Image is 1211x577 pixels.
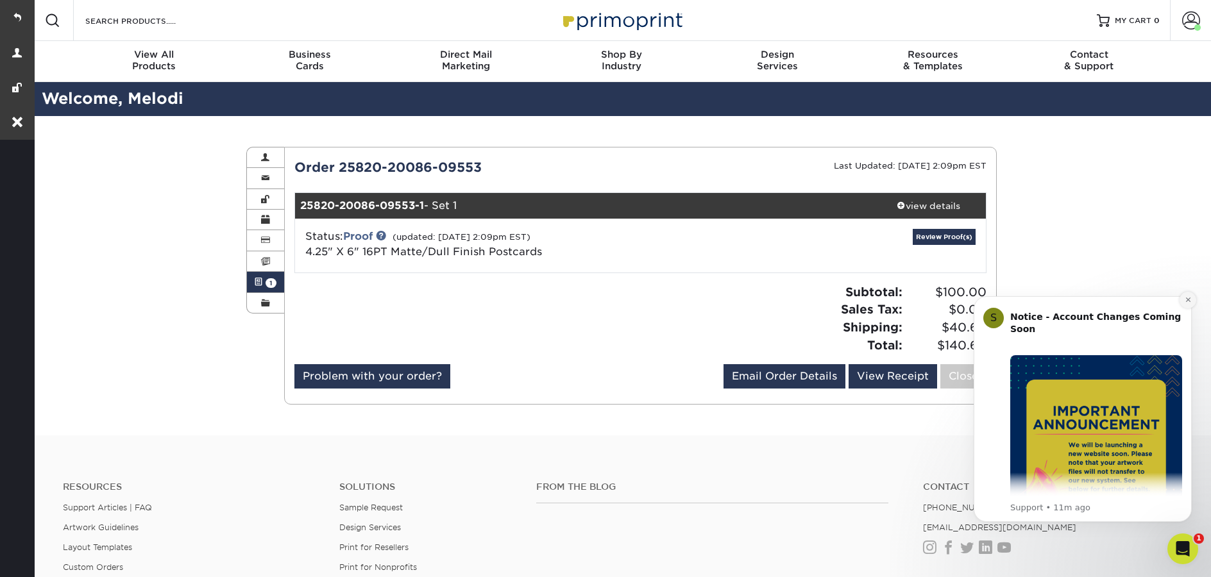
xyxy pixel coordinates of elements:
span: Contact [1011,49,1167,60]
a: Problem with your order? [294,364,450,389]
img: Primoprint [557,6,686,34]
div: Industry [544,49,700,72]
a: View Receipt [849,364,937,389]
span: 1 [1194,533,1204,544]
div: & Support [1011,49,1167,72]
span: $140.64 [906,337,987,355]
small: Last Updated: [DATE] 2:09pm EST [834,161,987,171]
a: Review Proof(s) [913,229,976,245]
small: (updated: [DATE] 2:09pm EST) [393,232,530,242]
h4: From the Blog [536,481,888,492]
div: Status: [296,229,756,260]
h2: Welcome, Melodi [32,87,1211,111]
span: 0 [1154,16,1160,25]
a: BusinessCards [232,41,388,82]
a: Contact [923,481,1180,492]
div: - Set 1 [295,193,871,219]
strong: Subtotal: [845,285,902,299]
a: View AllProducts [76,41,232,82]
span: $0.00 [906,301,987,319]
input: SEARCH PRODUCTS..... [84,13,209,28]
a: Contact& Support [1011,41,1167,82]
span: $40.64 [906,319,987,337]
strong: 25820-20086-09553-1 [300,199,424,212]
span: Resources [855,49,1011,60]
a: Email Order Details [724,364,845,389]
strong: Shipping: [843,320,902,334]
a: Resources& Templates [855,41,1011,82]
span: MY CART [1115,15,1151,26]
span: Direct Mail [388,49,544,60]
a: 1 [247,272,284,292]
a: Close [940,364,987,389]
span: Shop By [544,49,700,60]
a: Artwork Guidelines [63,523,139,532]
span: Design [699,49,855,60]
div: view details [870,199,986,212]
a: Support Articles | FAQ [63,503,152,512]
iframe: Intercom notifications message [954,277,1211,542]
h4: Resources [63,481,320,492]
a: Shop ByIndustry [544,41,700,82]
a: 4.25" X 6" 16PT Matte/Dull Finish Postcards [305,246,542,258]
a: view details [870,193,986,219]
a: Print for Resellers [339,542,409,552]
a: [PHONE_NUMBER] [923,503,1003,512]
a: Design Services [339,523,401,532]
a: Sample Request [339,503,403,512]
div: Products [76,49,232,72]
a: Direct MailMarketing [388,41,544,82]
span: Business [232,49,388,60]
a: Proof [343,230,373,242]
span: 1 [266,278,276,288]
div: Services [699,49,855,72]
div: Marketing [388,49,544,72]
div: Cards [232,49,388,72]
strong: Total: [867,338,902,352]
iframe: Google Customer Reviews [3,538,109,573]
a: Print for Nonprofits [339,562,417,572]
a: [EMAIL_ADDRESS][DOMAIN_NAME] [923,523,1076,532]
strong: Sales Tax: [841,302,902,316]
h4: Solutions [339,481,518,492]
a: DesignServices [699,41,855,82]
div: & Templates [855,49,1011,72]
span: View All [76,49,232,60]
iframe: Intercom live chat [1167,533,1198,564]
div: Order 25820-20086-09553 [285,158,641,177]
span: $100.00 [906,283,987,301]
